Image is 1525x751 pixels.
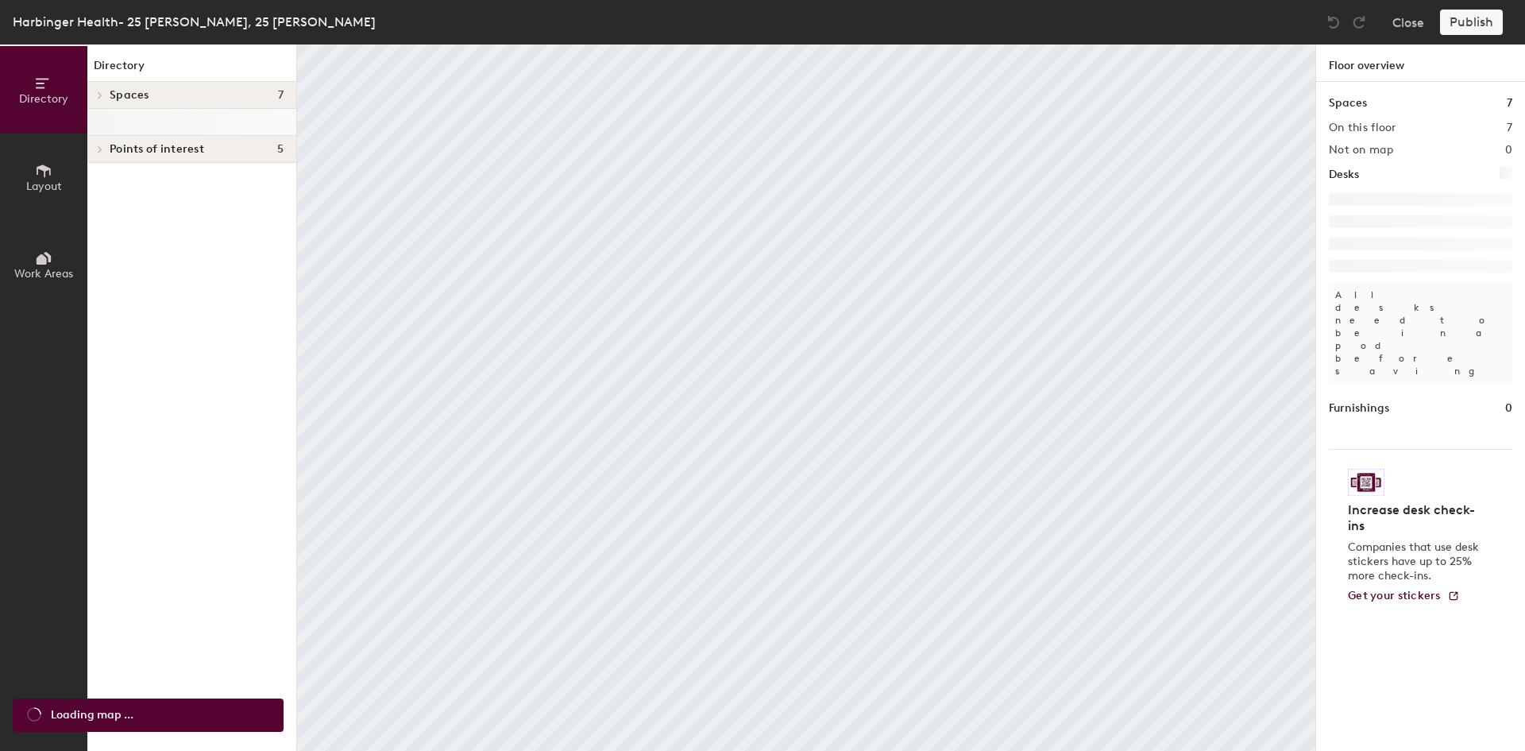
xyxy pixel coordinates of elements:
img: Sticker logo [1348,469,1384,496]
div: Harbinger Health- 25 [PERSON_NAME], 25 [PERSON_NAME] [13,12,376,32]
span: 7 [278,89,284,102]
canvas: Map [297,45,1315,751]
h2: 7 [1507,122,1512,134]
span: Loading map ... [51,706,133,724]
img: Redo [1351,14,1367,30]
h1: Spaces [1329,95,1367,112]
img: Undo [1326,14,1342,30]
span: 5 [277,143,284,156]
span: Get your stickers [1348,589,1441,602]
h1: Directory [87,57,296,82]
h1: Floor overview [1316,45,1525,82]
h1: Desks [1329,166,1359,184]
h1: 7 [1507,95,1512,112]
h2: Not on map [1329,144,1393,157]
h4: Increase desk check-ins [1348,502,1484,534]
a: Get your stickers [1348,590,1460,603]
h2: On this floor [1329,122,1396,134]
span: Directory [19,92,68,106]
button: Close [1392,10,1424,35]
h1: 0 [1505,400,1512,417]
p: Companies that use desk stickers have up to 25% more check-ins. [1348,540,1484,583]
p: All desks need to be in a pod before saving [1329,282,1512,384]
span: Points of interest [110,143,204,156]
h2: 0 [1505,144,1512,157]
span: Spaces [110,89,149,102]
span: Layout [26,180,62,193]
span: Work Areas [14,267,73,281]
h1: Furnishings [1329,400,1389,417]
